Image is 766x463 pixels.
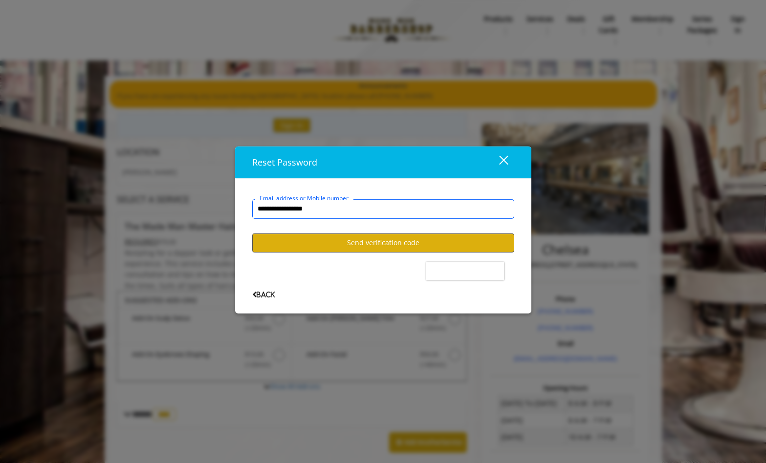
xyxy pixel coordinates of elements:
[252,156,317,168] span: Reset Password
[426,262,504,280] iframe: reCAPTCHA
[252,292,275,298] span: Back
[252,199,514,219] input: Email address or Mobile number
[255,193,353,203] label: Email address or Mobile number
[488,155,507,169] div: close dialog
[252,233,514,253] button: Send verification code
[481,152,514,172] button: close dialog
